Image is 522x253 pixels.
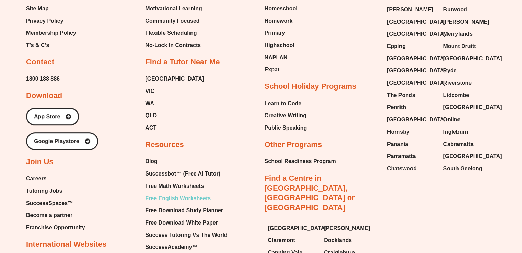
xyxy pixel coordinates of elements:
[443,53,502,64] span: [GEOGRAPHIC_DATA]
[387,65,437,76] a: [GEOGRAPHIC_DATA]
[26,28,76,38] a: Membership Policy
[387,17,446,27] span: [GEOGRAPHIC_DATA]
[265,140,322,150] h2: Other Programs
[443,139,473,149] span: Cabramatta
[26,240,106,250] h2: International Websites
[265,52,288,63] span: NAPLAN
[387,127,437,137] a: Hornsby
[268,223,327,233] span: [GEOGRAPHIC_DATA]
[145,181,227,191] a: Free Math Worksheets
[265,3,298,14] a: Homeschool
[26,40,76,50] a: T’s & C’s
[443,139,492,149] a: Cabramatta
[145,218,227,228] a: Free Download White Paper
[26,210,72,220] span: Become a partner
[145,242,197,252] span: SuccessAcademy™
[26,186,85,196] a: Tutoring Jobs
[268,235,317,245] a: Claremont
[26,157,53,167] h2: Join Us
[408,176,522,253] div: Chat Widget
[443,127,468,137] span: Ingleburn
[387,127,409,137] span: Hornsby
[387,78,437,88] a: [GEOGRAPHIC_DATA]
[26,108,79,125] a: App Store
[443,29,492,39] a: Merrylands
[387,53,437,64] a: [GEOGRAPHIC_DATA]
[387,139,408,149] span: Panania
[387,4,437,15] a: [PERSON_NAME]
[443,78,472,88] span: Riverstone
[443,151,502,161] span: [GEOGRAPHIC_DATA]
[145,205,227,216] a: Free Download Study Planner
[265,98,307,109] a: Learn to Code
[387,151,416,161] span: Parramatta
[26,74,60,84] span: 1800 188 886
[387,17,437,27] a: [GEOGRAPHIC_DATA]
[265,98,302,109] span: Learn to Code
[145,218,218,228] span: Free Download White Paper
[26,198,73,208] span: SuccessSpaces™
[145,123,204,133] a: ACT
[387,41,437,51] a: Epping
[265,16,298,26] a: Homework
[26,91,62,101] h2: Download
[268,223,317,233] a: [GEOGRAPHIC_DATA]
[26,210,85,220] a: Become a partner
[265,174,355,212] a: Find a Centre in [GEOGRAPHIC_DATA], [GEOGRAPHIC_DATA] or [GEOGRAPHIC_DATA]
[265,110,307,121] a: Creative Writing
[443,4,467,15] span: Burwood
[145,40,201,50] span: No-Lock In Contracts
[145,156,158,167] span: Blog
[265,123,307,133] span: Public Speaking
[265,156,336,167] a: School Readiness Program
[265,52,298,63] a: NAPLAN
[26,132,98,150] a: Google Playstore
[145,156,227,167] a: Blog
[145,230,227,240] a: Success Tutoring Vs The World
[265,28,285,38] span: Primary
[387,102,406,112] span: Penrith
[387,29,437,39] a: [GEOGRAPHIC_DATA]
[443,102,492,112] a: [GEOGRAPHIC_DATA]
[26,222,85,233] a: Franchise Opportunity
[443,78,492,88] a: Riverstone
[265,28,298,38] a: Primary
[387,139,437,149] a: Panania
[26,186,62,196] span: Tutoring Jobs
[26,16,76,26] a: Privacy Policy
[26,173,47,184] span: Careers
[387,65,446,76] span: [GEOGRAPHIC_DATA]
[443,127,492,137] a: Ingleburn
[387,115,437,125] a: [GEOGRAPHIC_DATA]
[145,169,220,179] span: Successbot™ (Free AI Tutor)
[387,90,437,100] a: The Ponds
[387,102,437,112] a: Penrith
[26,3,76,14] a: Site Map
[145,16,199,26] span: Community Focused
[145,86,154,96] span: VIC
[387,41,406,51] span: Epping
[443,90,469,100] span: Lidcombe
[443,65,492,76] a: Ryde
[387,115,446,125] span: [GEOGRAPHIC_DATA]
[145,74,204,84] span: [GEOGRAPHIC_DATA]
[443,164,492,174] a: South Geelong
[265,64,280,75] span: Expat
[145,181,204,191] span: Free Math Worksheets
[387,90,415,100] span: The Ponds
[34,114,60,119] span: App Store
[443,115,492,125] a: Online
[387,78,446,88] span: [GEOGRAPHIC_DATA]
[265,82,357,92] h2: School Holiday Programs
[145,169,227,179] a: Successbot™ (Free AI Tutor)
[145,16,204,26] a: Community Focused
[387,164,437,174] a: Chatswood
[145,110,157,121] span: QLD
[387,53,446,64] span: [GEOGRAPHIC_DATA]
[145,123,156,133] span: ACT
[443,115,460,125] span: Online
[443,151,492,161] a: [GEOGRAPHIC_DATA]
